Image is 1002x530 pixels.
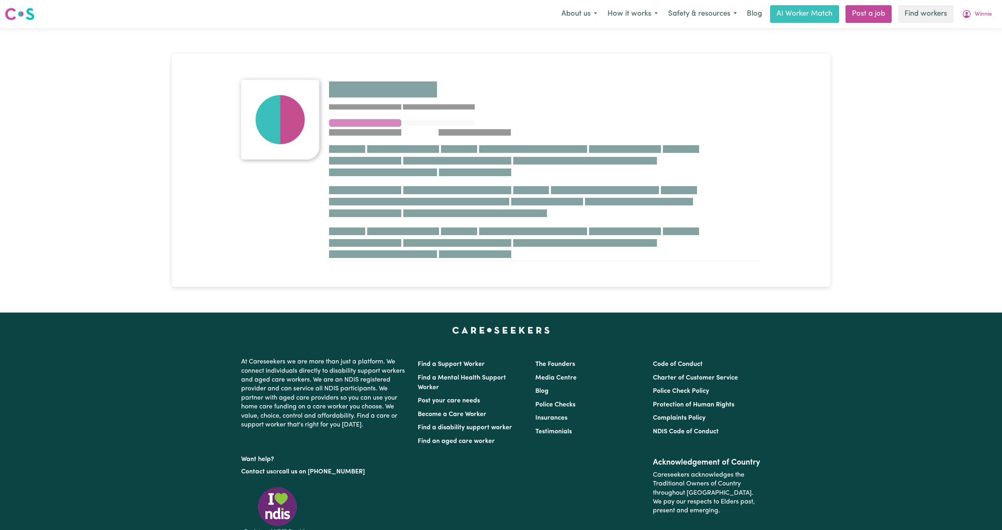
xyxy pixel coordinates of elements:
[535,388,549,394] a: Blog
[418,398,480,404] a: Post your care needs
[653,458,761,467] h2: Acknowledgement of Country
[556,6,602,22] button: About us
[653,402,734,408] a: Protection of Human Rights
[602,6,663,22] button: How it works
[653,428,719,435] a: NDIS Code of Conduct
[452,327,550,333] a: Careseekers home page
[535,402,575,408] a: Police Checks
[653,361,703,368] a: Code of Conduct
[653,375,738,381] a: Charter of Customer Service
[535,361,575,368] a: The Founders
[663,6,742,22] button: Safety & resources
[653,415,705,421] a: Complaints Policy
[418,375,506,391] a: Find a Mental Health Support Worker
[975,10,992,19] span: Winnie
[770,5,839,23] a: AI Worker Match
[898,5,953,23] a: Find workers
[653,467,761,519] p: Careseekers acknowledges the Traditional Owners of Country throughout [GEOGRAPHIC_DATA]. We pay o...
[241,464,408,479] p: or
[241,354,408,433] p: At Careseekers we are more than just a platform. We connect individuals directly to disability su...
[5,7,35,21] img: Careseekers logo
[5,5,35,23] a: Careseekers logo
[535,415,567,421] a: Insurances
[418,361,485,368] a: Find a Support Worker
[742,5,767,23] a: Blog
[418,424,512,431] a: Find a disability support worker
[241,469,273,475] a: Contact us
[846,5,892,23] a: Post a job
[535,375,577,381] a: Media Centre
[418,438,495,445] a: Find an aged care worker
[418,411,486,418] a: Become a Care Worker
[535,428,572,435] a: Testimonials
[279,469,365,475] a: call us on [PHONE_NUMBER]
[241,452,408,464] p: Want help?
[957,6,997,22] button: My Account
[653,388,709,394] a: Police Check Policy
